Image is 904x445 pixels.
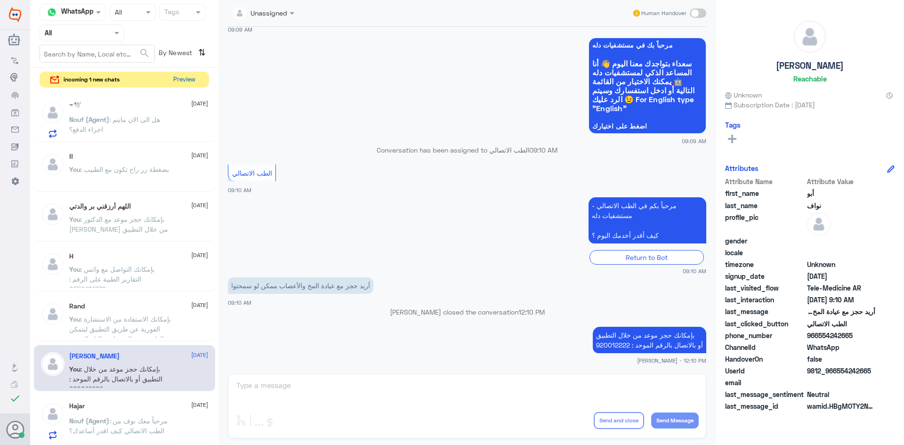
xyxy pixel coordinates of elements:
img: defaultAdmin.png [807,212,831,236]
img: defaultAdmin.png [41,252,65,276]
span: Attribute Value [807,177,875,186]
span: نواف [807,201,875,210]
span: 2025-08-18T06:09:58.717Z [807,271,875,281]
span: 9812_966554242665 [807,366,875,376]
span: null [807,378,875,388]
h5: [PERSON_NAME] [776,60,844,71]
span: phone_number [725,331,805,340]
img: defaultAdmin.png [794,21,826,53]
h6: Attributes [725,164,759,172]
span: Unknown [807,259,875,269]
span: You [69,365,81,373]
span: 09:09 AM [228,26,252,32]
span: UserId [725,366,805,376]
span: [DATE] [191,151,208,160]
span: Attribute Name [725,177,805,186]
span: 0 [807,389,875,399]
span: 09:10 AM [529,146,557,154]
span: [DATE] [191,201,208,210]
span: Nouf (Agent) [69,417,109,425]
span: last_message_sentiment [725,389,805,399]
p: 18/8/2025, 9:10 AM [589,197,706,243]
div: Tags [163,7,179,19]
span: الطب الاتصالي [232,169,272,177]
span: أبو [807,188,875,198]
span: [PERSON_NAME] - 12:10 PM [637,356,706,364]
span: 09:10 AM [228,299,251,306]
button: Avatar [6,421,24,438]
span: email [725,378,805,388]
button: Send Message [651,413,699,429]
span: : بضغطة زر راح تكون مع الطبيب [81,165,169,173]
span: : بإمكانك حجز موعد مع الدكتور [PERSON_NAME] من خلال التطبيق [69,215,168,233]
span: Tele-Medicine AR [807,283,875,293]
button: Preview [169,72,199,88]
span: Nouf (Agent) [69,115,109,123]
span: last_visited_flow [725,283,805,293]
img: defaultAdmin.png [41,153,65,176]
span: ChannelId [725,342,805,352]
span: search [139,48,150,59]
span: incoming 1 new chats [64,75,120,84]
i: ⇅ [198,45,206,60]
span: 2025-08-18T06:10:53.264Z [807,295,875,305]
span: مرحباً بك في مستشفيات دله [592,41,702,49]
span: signup_date [725,271,805,281]
span: 09:10 AM [683,267,706,275]
div: Return to Bot [589,250,704,265]
h5: أبو نواف [69,352,120,360]
span: timezone [725,259,805,269]
span: locale [725,248,805,258]
h5: ~🕊️ [69,101,81,109]
span: first_name [725,188,805,198]
i: check [9,393,21,404]
p: 18/8/2025, 12:10 PM [593,327,706,353]
img: whatsapp.png [45,5,59,19]
img: defaultAdmin.png [41,202,65,226]
span: [DATE] [191,301,208,309]
span: اضغط على اختيارك [592,122,702,130]
h5: !! [69,153,73,161]
span: You [69,265,81,273]
span: gender [725,236,805,246]
span: Unknown [725,90,762,100]
img: Widebot Logo [9,7,21,22]
span: [DATE] [191,251,208,259]
span: 09:09 AM [682,137,706,145]
span: Subscription Date : [DATE] [725,100,895,110]
span: [DATE] [191,351,208,359]
h6: Tags [725,121,741,129]
span: You [69,315,81,323]
h5: Hajar [69,402,85,410]
span: wamid.HBgMOTY2NTU0MjQyNjY1FQIAEhgUM0E2Nzk0MTcyQkVCQTQ1N0Q5MUIA [807,401,875,411]
button: Send and close [594,412,644,429]
span: null [807,236,875,246]
h5: Rand [69,302,85,310]
span: : بإمكانك حجز موعد من خلال التطبيق أو بالاتصال بالرقم الموحد : 920012222 [69,365,162,393]
span: Human Handover [641,9,686,17]
span: HandoverOn [725,354,805,364]
h5: H [69,252,73,260]
span: : بإمكانك التواصل مع واتس التقارير الطبية على الرقم : 0550181732 [69,265,154,293]
span: 09:10 AM [228,187,251,193]
h5: اللهم أرزقني بر والدتي [69,202,131,210]
h6: Reachable [793,74,827,83]
span: profile_pic [725,212,805,234]
span: By Newest [155,45,194,64]
p: 18/8/2025, 9:10 AM [228,277,373,294]
span: الطب الاتصالي [807,319,875,329]
span: last_message [725,307,805,316]
span: [DATE] [191,99,208,108]
span: last_name [725,201,805,210]
img: defaultAdmin.png [41,302,65,326]
span: : بإمكانك الاستفادة من الاستشارة الفورية عن طريق التطبيق ليتمكن الطبيب من الرد على حالتك الصحية [69,315,171,343]
span: last_message_id [725,401,805,411]
span: [DATE] [191,401,208,409]
span: 2 [807,342,875,352]
span: last_clicked_button [725,319,805,329]
span: : هل الى الان مايتم اجراء الدفع؟ [69,115,160,133]
span: 12:10 PM [518,308,545,316]
span: null [807,248,875,258]
img: defaultAdmin.png [41,402,65,426]
span: سعداء بتواجدك معنا اليوم 👋 أنا المساعد الذكي لمستشفيات دله 🤖 يمكنك الاختيار من القائمة التالية أو... [592,59,702,113]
